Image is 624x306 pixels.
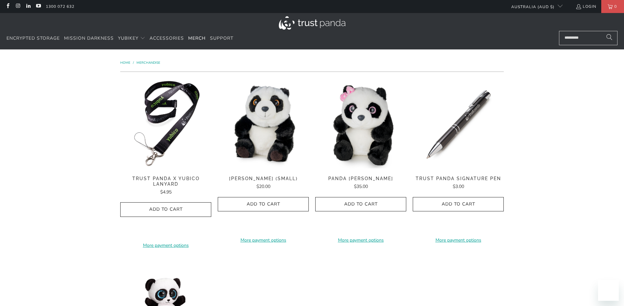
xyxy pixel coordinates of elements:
button: Search [601,31,617,45]
span: Accessories [149,35,184,41]
a: Panda [PERSON_NAME] $35.00 [315,176,406,190]
span: [PERSON_NAME] (Small) [218,176,309,181]
span: Trust Panda Signature Pen [413,176,504,181]
span: $35.00 [354,183,368,190]
a: Trust Panda Australia on Instagram [15,4,20,9]
a: Merchandise [136,60,160,65]
span: Support [210,35,233,41]
a: Trust Panda Signature Pen $3.00 [413,176,504,190]
a: Trust Panda Australia on Facebook [5,4,10,9]
nav: Translation missing: en.navigation.header.main_nav [6,31,233,46]
a: Trust Panda Australia on YouTube [35,4,41,9]
span: $3.00 [453,183,464,190]
a: Support [210,31,233,46]
summary: YubiKey [118,31,145,46]
button: Add to Cart [413,197,504,212]
span: Add to Cart [420,202,497,207]
a: Login [576,3,596,10]
span: Add to Cart [225,202,302,207]
button: Add to Cart [120,202,211,217]
a: 1300 072 632 [46,3,74,10]
img: Trust Panda Signature Pen - Trust Panda [413,78,504,169]
a: More payment options [413,237,504,244]
span: $20.00 [256,183,270,190]
img: Trust Panda Yubico Lanyard - Trust Panda [120,78,211,169]
img: Trust Panda Australia [279,16,345,30]
button: Add to Cart [315,197,406,212]
span: $4.95 [160,189,172,195]
a: Encrypted Storage [6,31,60,46]
button: Add to Cart [218,197,309,212]
span: Merch [188,35,206,41]
span: Mission Darkness [64,35,114,41]
span: Encrypted Storage [6,35,60,41]
a: Trust Panda Australia on LinkedIn [25,4,31,9]
span: Trust Panda x Yubico Lanyard [120,176,211,187]
a: More payment options [120,242,211,249]
span: Add to Cart [322,202,399,207]
a: Accessories [149,31,184,46]
a: Mission Darkness [64,31,114,46]
span: YubiKey [118,35,138,41]
input: Search... [559,31,617,45]
img: Panda Lin Lin Sparkle - Trust Panda [315,78,406,169]
a: [PERSON_NAME] (Small) $20.00 [218,176,309,190]
a: More payment options [315,237,406,244]
span: Panda [PERSON_NAME] [315,176,406,181]
a: Trust Panda x Yubico Lanyard $4.95 [120,176,211,196]
a: More payment options [218,237,309,244]
iframe: Button to launch messaging window [598,280,619,301]
a: Merch [188,31,206,46]
span: / [133,60,134,65]
a: Home [120,60,131,65]
span: Add to Cart [127,207,204,212]
img: Panda Lin Lin (Small) - Trust Panda [218,78,309,169]
a: Panda Lin Lin (Small) - Trust Panda Panda Lin Lin (Small) - Trust Panda [218,78,309,169]
span: Home [120,60,130,65]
